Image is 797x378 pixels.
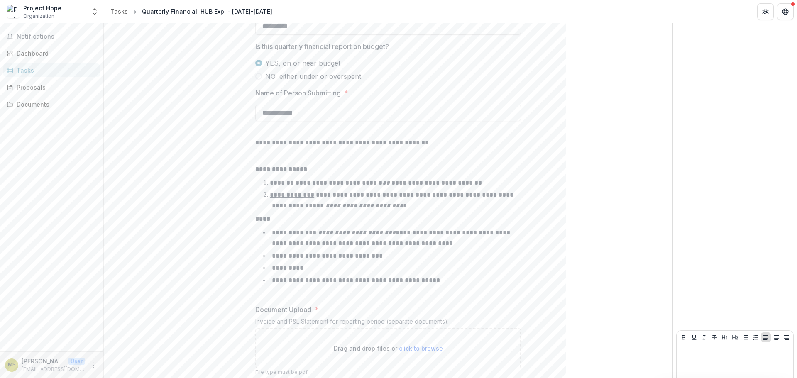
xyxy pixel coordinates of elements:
button: Bullet List [740,332,750,342]
div: Tasks [17,66,93,75]
div: Documents [17,100,93,109]
button: Open entity switcher [89,3,100,20]
button: Partners [757,3,774,20]
a: Proposals [3,80,100,94]
button: Align Center [771,332,781,342]
a: Tasks [3,63,100,77]
div: Masy Sarpong [8,362,16,368]
div: Tasks [110,7,128,16]
button: Get Help [777,3,794,20]
button: Ordered List [751,332,760,342]
div: Project Hope [23,4,61,12]
span: click to browse [399,345,443,352]
p: File type must be .pdf [255,368,521,376]
nav: breadcrumb [107,5,276,17]
p: Name of Person Submitting [255,88,341,98]
p: Is this quarterly financial report on budget? [255,41,389,51]
p: [PERSON_NAME] [22,357,65,366]
button: Underline [689,332,699,342]
button: Heading 2 [730,332,740,342]
span: Organization [23,12,54,20]
div: Invoice and P&L Statement for reporting period (separate documents). [255,318,521,328]
div: Dashboard [17,49,93,58]
a: Documents [3,98,100,111]
button: Align Right [781,332,791,342]
button: Notifications [3,30,100,43]
p: Document Upload [255,305,311,315]
img: Project Hope [7,5,20,18]
button: Align Left [761,332,771,342]
button: Bold [679,332,689,342]
div: Proposals [17,83,93,92]
p: Drag and drop files or [334,344,443,353]
button: Heading 1 [720,332,730,342]
button: More [88,360,98,370]
span: NO, either under or overspent [265,71,361,81]
a: Tasks [107,5,131,17]
button: Italicize [699,332,709,342]
div: Quarterly Financial, HUB Exp. - [DATE]-[DATE] [142,7,272,16]
span: YES, on or near budget [265,58,340,68]
p: [EMAIL_ADDRESS][DOMAIN_NAME] [22,366,85,373]
button: Strike [709,332,719,342]
p: User [68,358,85,365]
a: Dashboard [3,46,100,60]
span: Notifications [17,33,97,40]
